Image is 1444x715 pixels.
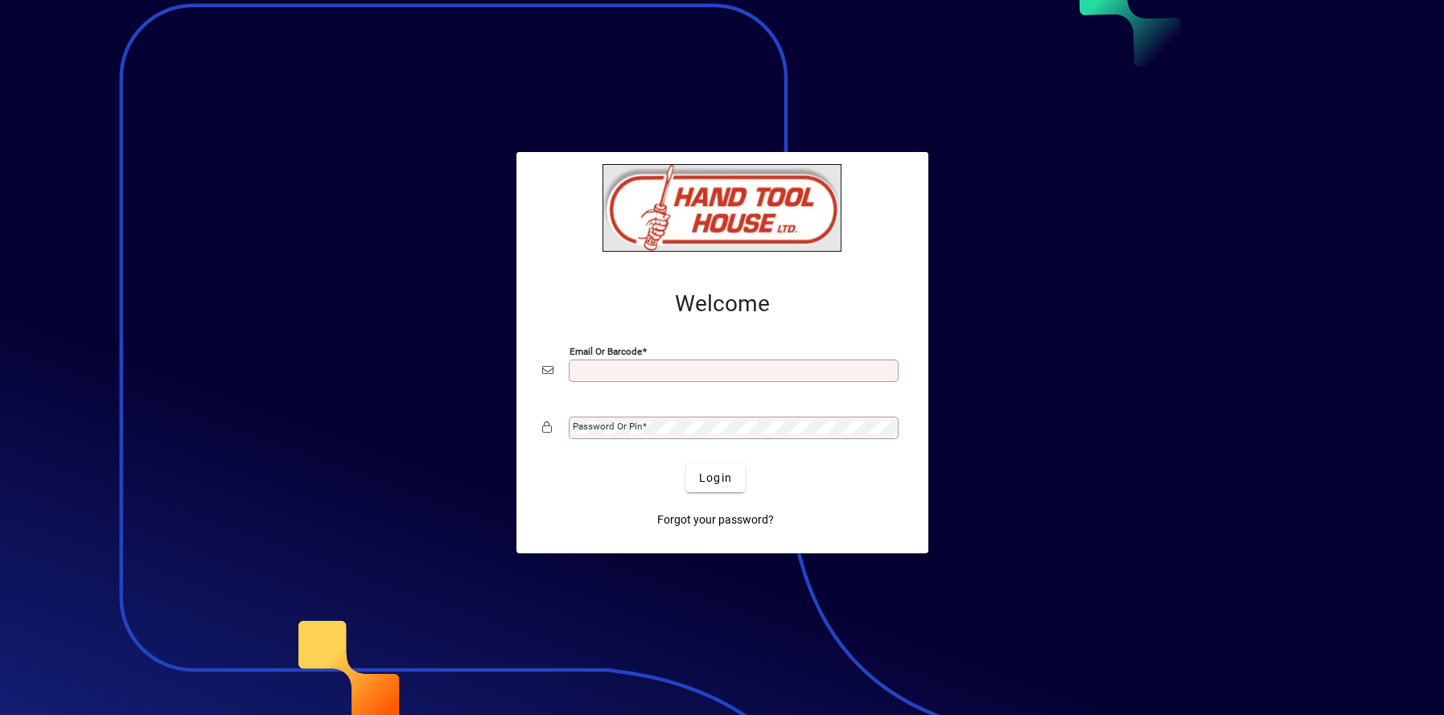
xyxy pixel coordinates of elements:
[657,512,774,528] span: Forgot your password?
[651,505,780,534] a: Forgot your password?
[570,346,642,357] mat-label: Email or Barcode
[573,421,642,432] mat-label: Password or Pin
[542,290,903,318] h2: Welcome
[699,470,732,487] span: Login
[686,463,745,492] button: Login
